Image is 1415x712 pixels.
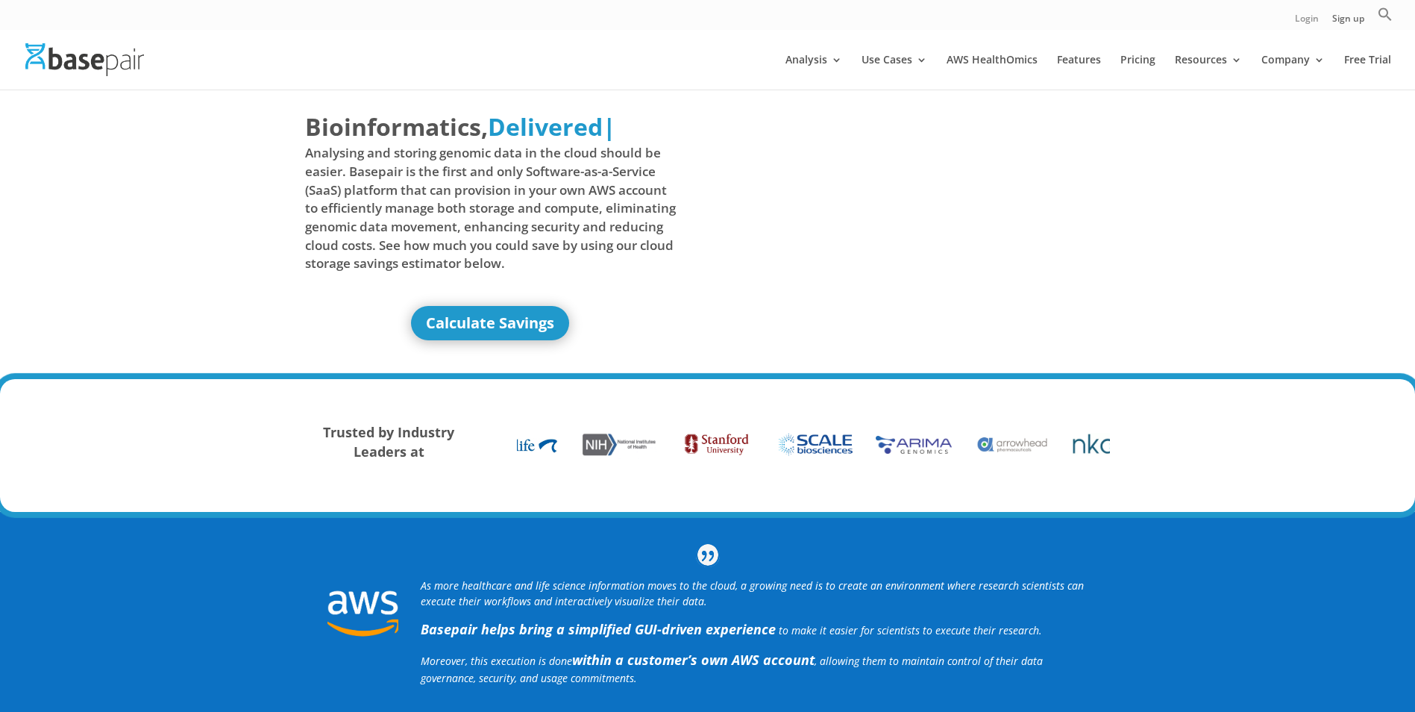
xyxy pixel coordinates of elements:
i: As more healthcare and life science information moves to the cloud, a growing need is to create a... [421,578,1084,608]
a: AWS HealthOmics [947,54,1038,90]
a: Pricing [1120,54,1155,90]
a: Features [1057,54,1101,90]
a: Sign up [1332,14,1364,30]
a: Analysis [785,54,842,90]
a: Free Trial [1344,54,1391,90]
a: Use Cases [862,54,927,90]
strong: Trusted by Industry Leaders at [323,423,454,460]
span: Analysing and storing genomic data in the cloud should be easier. Basepair is the first and only ... [305,144,677,272]
b: within a customer’s own AWS account [572,651,815,669]
span: | [603,110,616,143]
a: Calculate Savings [411,306,569,340]
span: Delivered [488,110,603,143]
span: to make it easier for scientists to execute their research. [779,623,1042,637]
strong: Basepair helps bring a simplified GUI-driven experience [421,620,776,638]
a: Login [1295,14,1319,30]
a: Search Icon Link [1378,7,1393,30]
img: Basepair [25,43,144,75]
a: Company [1261,54,1325,90]
a: Resources [1175,54,1242,90]
iframe: Basepair - NGS Analysis Simplified [719,110,1091,319]
svg: Search [1378,7,1393,22]
span: Bioinformatics, [305,110,488,144]
span: Moreover, this execution is done , allowing them to maintain control of their data governance, se... [421,654,1043,685]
